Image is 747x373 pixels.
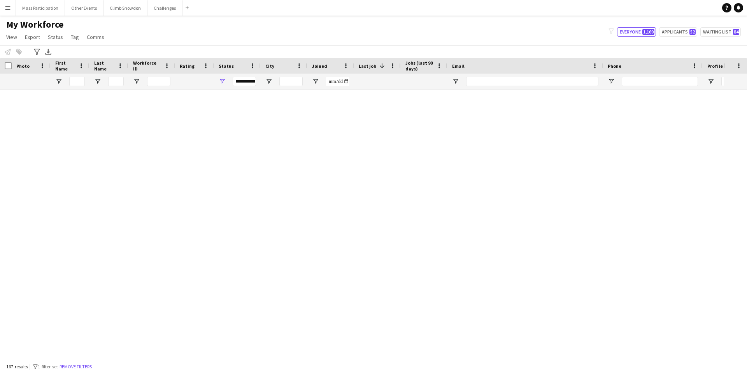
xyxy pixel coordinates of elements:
span: Comms [87,33,104,40]
button: Open Filter Menu [265,78,272,85]
button: Applicants52 [659,27,697,37]
span: Joined [312,63,327,69]
span: Photo [16,63,30,69]
span: 1,169 [642,29,654,35]
button: Challenges [147,0,182,16]
span: Tag [71,33,79,40]
input: Joined Filter Input [326,77,349,86]
a: Tag [68,32,82,42]
span: My Workforce [6,19,63,30]
input: Email Filter Input [466,77,598,86]
button: Open Filter Menu [55,78,62,85]
span: 52 [689,29,696,35]
a: Export [22,32,43,42]
span: Export [25,33,40,40]
span: Phone [608,63,621,69]
span: Jobs (last 90 days) [405,60,433,72]
button: Mass Participation [16,0,65,16]
button: Open Filter Menu [133,78,140,85]
button: Open Filter Menu [608,78,615,85]
span: Last Name [94,60,114,72]
app-action-btn: Advanced filters [32,47,42,56]
span: Rating [180,63,195,69]
span: City [265,63,274,69]
button: Open Filter Menu [312,78,319,85]
input: Workforce ID Filter Input [147,77,170,86]
span: Last job [359,63,376,69]
span: First Name [55,60,75,72]
a: Comms [84,32,107,42]
input: City Filter Input [279,77,303,86]
button: Open Filter Menu [94,78,101,85]
button: Everyone1,169 [617,27,656,37]
button: Open Filter Menu [219,78,226,85]
button: Waiting list84 [700,27,741,37]
span: Workforce ID [133,60,161,72]
a: View [3,32,20,42]
span: Status [48,33,63,40]
span: 84 [733,29,739,35]
button: Remove filters [58,362,93,371]
input: Last Name Filter Input [108,77,124,86]
input: First Name Filter Input [69,77,85,86]
span: View [6,33,17,40]
span: 1 filter set [38,364,58,369]
button: Climb Snowdon [103,0,147,16]
span: Email [452,63,465,69]
span: Status [219,63,234,69]
a: Status [45,32,66,42]
button: Open Filter Menu [707,78,714,85]
span: Profile [707,63,723,69]
button: Other Events [65,0,103,16]
input: Phone Filter Input [622,77,698,86]
app-action-btn: Export XLSX [44,47,53,56]
button: Open Filter Menu [452,78,459,85]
